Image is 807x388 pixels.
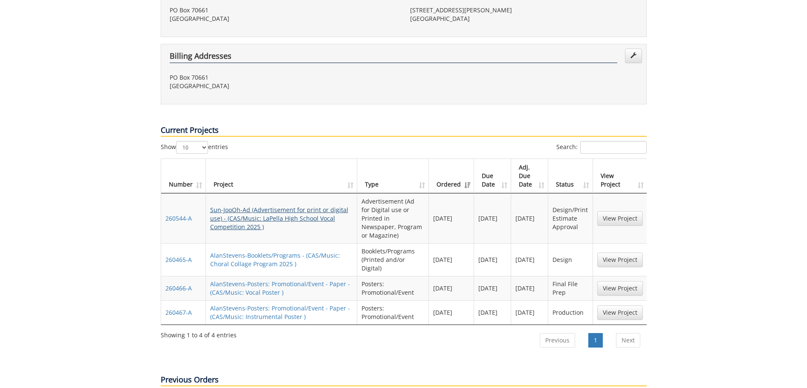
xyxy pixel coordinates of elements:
td: [DATE] [511,300,548,325]
td: [DATE] [474,193,511,243]
p: [GEOGRAPHIC_DATA] [170,14,397,23]
a: 260465-A [165,256,192,264]
a: 1 [588,333,603,348]
a: 260467-A [165,308,192,316]
td: Final File Prep [548,276,593,300]
th: Adj. Due Date: activate to sort column ascending [511,159,548,193]
a: Previous [540,333,575,348]
td: [DATE] [429,276,474,300]
a: 260544-A [165,214,192,222]
a: Sun-JooOh-Ad (Advertisement for print or digital use) - (CAS/Music: LaPella High School Vocal Com... [210,206,348,231]
th: Number: activate to sort column ascending [161,159,206,193]
td: [DATE] [429,300,474,325]
th: Due Date: activate to sort column ascending [474,159,511,193]
th: Ordered: activate to sort column ascending [429,159,474,193]
div: Showing 1 to 4 of 4 entries [161,328,237,339]
label: Search: [556,141,647,154]
p: Previous Orders [161,374,647,386]
a: View Project [597,281,643,296]
a: Edit Addresses [625,49,642,63]
a: AlanStevens-Booklets/Programs - (CAS/Music: Choral Collage Program 2025 ) [210,251,340,268]
a: View Project [597,211,643,226]
input: Search: [580,141,647,154]
td: Advertisement (Ad for Digital use or Printed in Newspaper, Program or Magazine) [357,193,429,243]
td: Production [548,300,593,325]
a: Next [616,333,640,348]
a: AlanStevens-Posters: Promotional/Event - Paper - (CAS/Music: Instrumental Poster ) [210,304,350,321]
th: View Project: activate to sort column ascending [593,159,647,193]
td: Posters: Promotional/Event [357,276,429,300]
a: View Project [597,305,643,320]
label: Show entries [161,141,228,154]
p: [STREET_ADDRESS][PERSON_NAME] [410,6,638,14]
td: [DATE] [429,243,474,276]
p: [GEOGRAPHIC_DATA] [170,82,397,90]
td: Booklets/Programs (Printed and/or Digital) [357,243,429,276]
p: Current Projects [161,125,647,137]
td: Design [548,243,593,276]
td: [DATE] [474,300,511,325]
td: [DATE] [511,193,548,243]
a: AlanStevens-Posters: Promotional/Event - Paper - (CAS/Music: Vocal Poster ) [210,280,350,296]
a: View Project [597,253,643,267]
p: PO Box 70661 [170,73,397,82]
select: Showentries [176,141,208,154]
a: 260466-A [165,284,192,292]
td: [DATE] [429,193,474,243]
p: PO Box 70661 [170,6,397,14]
td: [DATE] [511,276,548,300]
td: [DATE] [474,243,511,276]
td: Design/Print Estimate Approval [548,193,593,243]
td: [DATE] [511,243,548,276]
td: Posters: Promotional/Event [357,300,429,325]
td: [DATE] [474,276,511,300]
th: Project: activate to sort column ascending [206,159,357,193]
th: Status: activate to sort column ascending [548,159,593,193]
th: Type: activate to sort column ascending [357,159,429,193]
h4: Billing Addresses [170,52,617,63]
p: [GEOGRAPHIC_DATA] [410,14,638,23]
